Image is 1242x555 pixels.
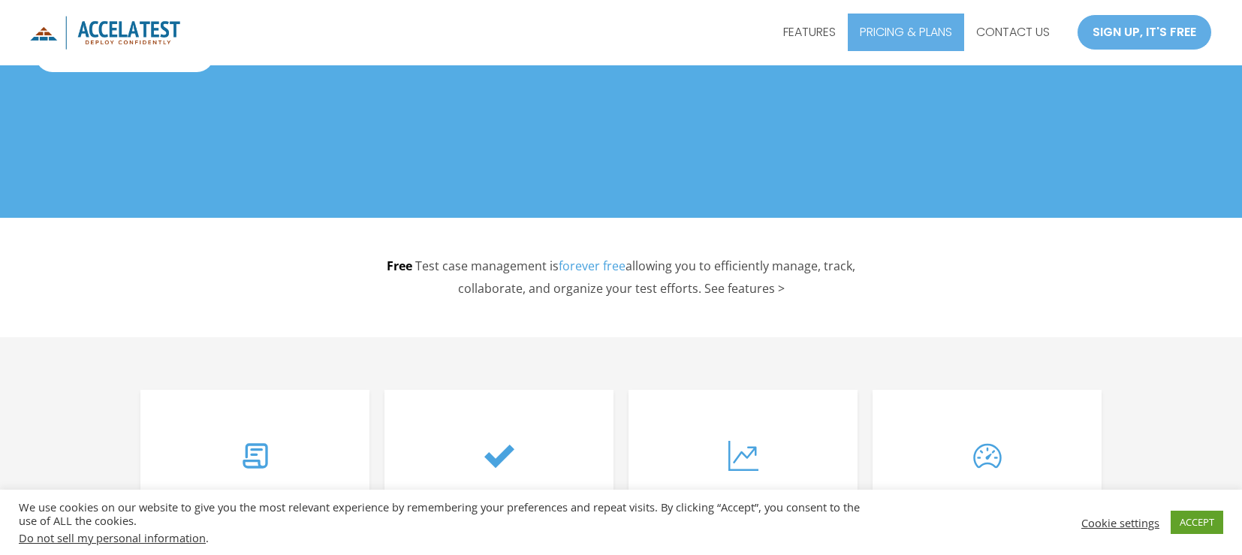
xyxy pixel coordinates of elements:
[1171,511,1223,534] a: ACCEPT
[848,14,964,51] a: PRICING & PLANS
[30,16,180,50] img: icon
[30,23,180,40] a: AccelaTest
[19,530,206,545] a: Do not sell my personal information
[1077,14,1212,50] a: SIGN UP, IT'S FREE
[964,14,1062,51] a: CONTACT US
[19,500,862,544] div: We use cookies on our website to give you the most relevant experience by remembering your prefer...
[387,255,855,300] p: Test case management is allowing you to efficiently manage, track, collaborate, and organize your...
[559,258,626,274] a: forever free
[771,14,1062,51] nav: Site Navigation
[771,14,848,51] a: FEATURES
[1081,516,1159,529] a: Cookie settings
[19,531,862,544] div: .
[387,258,412,274] strong: Free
